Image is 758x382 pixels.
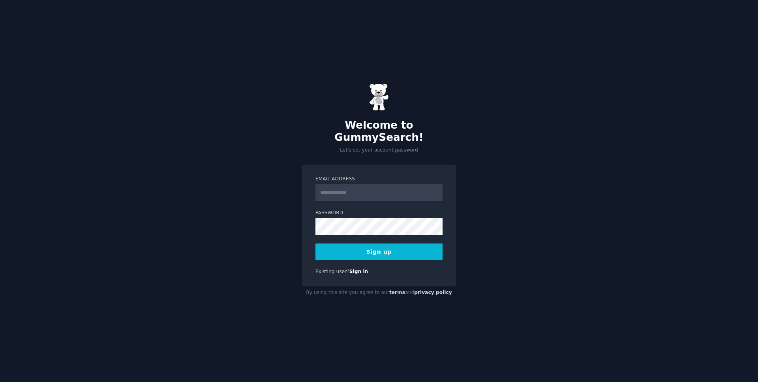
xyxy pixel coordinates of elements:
a: privacy policy [414,290,452,295]
label: Password [315,210,443,217]
a: terms [389,290,405,295]
p: Let's set your account password [302,147,456,154]
div: By using this site you agree to our and [302,286,456,299]
a: Sign in [349,269,368,274]
label: Email Address [315,176,443,183]
span: Existing user? [315,269,349,274]
img: Gummy Bear [369,83,389,111]
button: Sign up [315,243,443,260]
h2: Welcome to GummySearch! [302,119,456,144]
